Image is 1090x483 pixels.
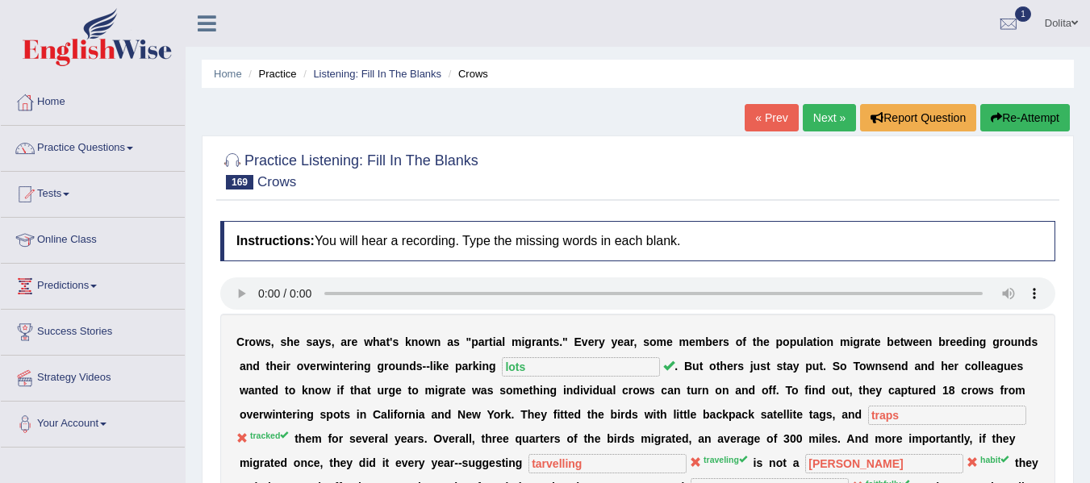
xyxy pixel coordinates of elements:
[482,360,489,373] b: n
[649,335,657,348] b: o
[629,384,633,397] b: r
[354,360,357,373] b: i
[833,360,840,373] b: S
[265,384,272,397] b: e
[566,384,574,397] b: n
[978,360,981,373] b: l
[640,384,649,397] b: w
[1004,335,1011,348] b: o
[310,360,316,373] b: e
[1004,360,1011,373] b: u
[895,360,902,373] b: n
[269,360,277,373] b: h
[913,335,919,348] b: e
[350,384,354,397] b: t
[272,384,279,397] b: d
[256,335,265,348] b: w
[819,360,823,373] b: t
[925,335,933,348] b: n
[749,384,756,397] b: d
[950,335,956,348] b: e
[805,360,812,373] b: p
[1,264,185,304] a: Predictions
[337,384,340,397] b: i
[787,360,793,373] b: a
[236,234,315,248] b: Instructions:
[956,335,963,348] b: e
[271,335,274,348] b: ,
[727,360,733,373] b: e
[733,360,737,373] b: r
[361,384,367,397] b: a
[634,335,637,348] b: ,
[867,360,875,373] b: w
[887,335,894,348] b: b
[479,360,482,373] b: i
[611,335,617,348] b: y
[462,360,469,373] b: a
[850,335,853,348] b: i
[720,360,727,373] b: h
[803,104,856,131] a: Next »
[753,335,757,348] b: t
[306,335,312,348] b: s
[823,360,826,373] b: .
[240,384,248,397] b: w
[364,335,373,348] b: w
[473,360,479,373] b: k
[408,384,412,397] b: t
[1,126,185,166] a: Practice Questions
[691,384,698,397] b: u
[705,335,712,348] b: b
[373,335,380,348] b: h
[783,360,787,373] b: t
[405,335,411,348] b: k
[532,335,536,348] b: r
[289,384,296,397] b: o
[871,335,875,348] b: t
[367,384,371,397] b: t
[411,384,419,397] b: o
[214,68,242,80] a: Home
[220,149,478,189] h2: Practice Listening: Fill In The Blanks
[689,335,695,348] b: e
[388,360,395,373] b: o
[322,384,331,397] b: w
[860,335,864,348] b: r
[816,335,820,348] b: i
[971,360,979,373] b: o
[617,335,624,348] b: e
[807,335,813,348] b: a
[996,360,1004,373] b: g
[750,360,754,373] b: j
[666,335,673,348] b: e
[533,384,541,397] b: h
[471,335,478,348] b: p
[812,360,820,373] b: u
[901,360,908,373] b: d
[607,384,613,397] b: a
[875,360,882,373] b: n
[553,335,559,348] b: s
[354,384,361,397] b: h
[698,384,702,397] b: r
[969,335,972,348] b: i
[622,384,629,397] b: c
[776,335,783,348] b: p
[860,104,976,131] button: Report Question
[941,360,948,373] b: h
[754,360,761,373] b: u
[919,335,925,348] b: e
[695,335,705,348] b: m
[395,384,402,397] b: e
[308,384,315,397] b: n
[882,360,888,373] b: s
[921,360,928,373] b: n
[715,384,722,397] b: o
[736,335,743,348] b: o
[735,384,741,397] b: a
[265,335,271,348] b: s
[236,335,244,348] b: C
[599,335,605,348] b: y
[255,384,262,397] b: n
